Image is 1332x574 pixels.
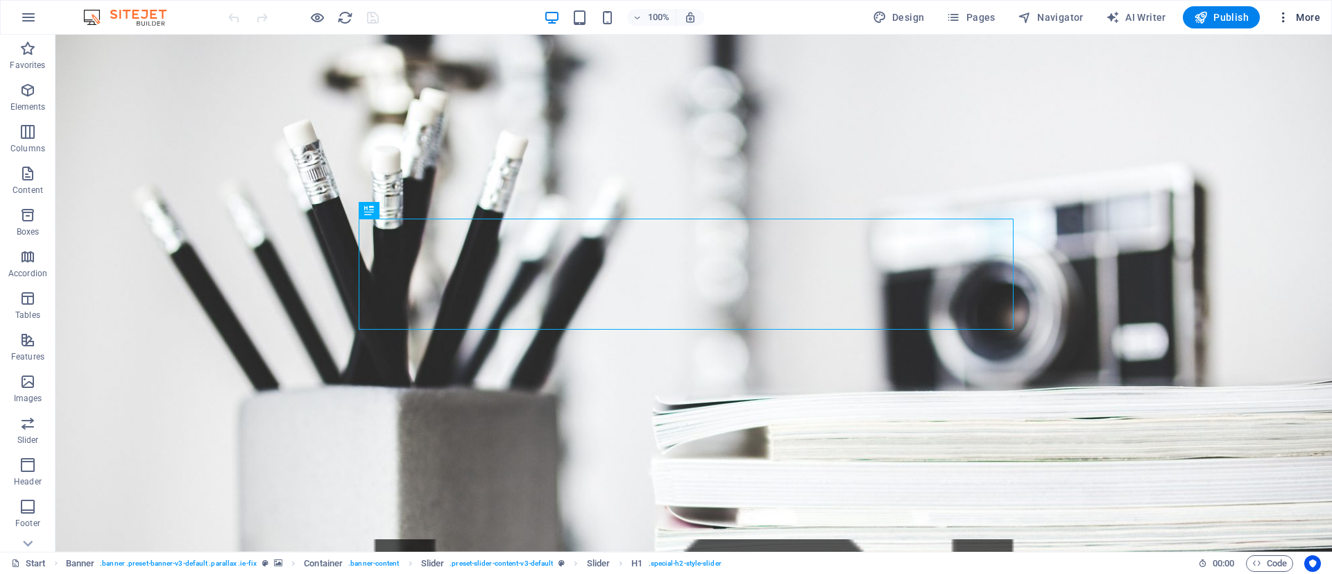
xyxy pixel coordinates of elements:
span: Click to select. Double-click to edit [66,555,95,572]
span: : [1222,558,1224,568]
span: . banner-content [348,555,399,572]
p: Content [12,185,43,196]
nav: breadcrumb [66,555,721,572]
button: Code [1246,555,1293,572]
span: Pages [946,10,995,24]
span: . preset-slider-content-v3-default [450,555,553,572]
span: Design [873,10,925,24]
i: This element is a customizable preset [558,559,565,567]
i: Reload page [337,10,353,26]
i: This element is a customizable preset [262,559,268,567]
p: Images [14,393,42,404]
p: Accordion [8,268,47,279]
h6: Session time [1198,555,1235,572]
button: Navigator [1012,6,1089,28]
h6: 100% [648,9,670,26]
span: AI Writer [1106,10,1166,24]
p: Favorites [10,60,45,71]
button: Click here to leave preview mode and continue editing [309,9,325,26]
span: Navigator [1018,10,1084,24]
span: Code [1252,555,1287,572]
button: Design [867,6,930,28]
span: Click to select. Double-click to edit [421,555,445,572]
button: Pages [941,6,1000,28]
p: Slider [17,434,39,446]
button: Usercentrics [1304,555,1321,572]
p: Boxes [17,226,40,237]
i: This element contains a background [274,559,282,567]
button: AI Writer [1100,6,1172,28]
p: Features [11,351,44,362]
p: Header [14,476,42,487]
a: Click to cancel selection. Double-click to open Pages [11,555,46,572]
span: Click to select. Double-click to edit [587,555,610,572]
span: . special-h2-style-slider [649,555,721,572]
div: Design (Ctrl+Alt+Y) [867,6,930,28]
span: Publish [1194,10,1249,24]
span: Click to select. Double-click to edit [304,555,343,572]
button: Publish [1183,6,1260,28]
p: Columns [10,143,45,154]
button: reload [336,9,353,26]
button: 100% [627,9,676,26]
span: Click to select. Double-click to edit [631,555,642,572]
p: Footer [15,518,40,529]
p: Elements [10,101,46,112]
i: On resize automatically adjust zoom level to fit chosen device. [684,11,697,24]
button: More [1271,6,1326,28]
span: More [1276,10,1320,24]
img: Editor Logo [80,9,184,26]
span: . banner .preset-banner-v3-default .parallax .ie-fix [100,555,257,572]
p: Tables [15,310,40,321]
span: 00 00 [1213,555,1234,572]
